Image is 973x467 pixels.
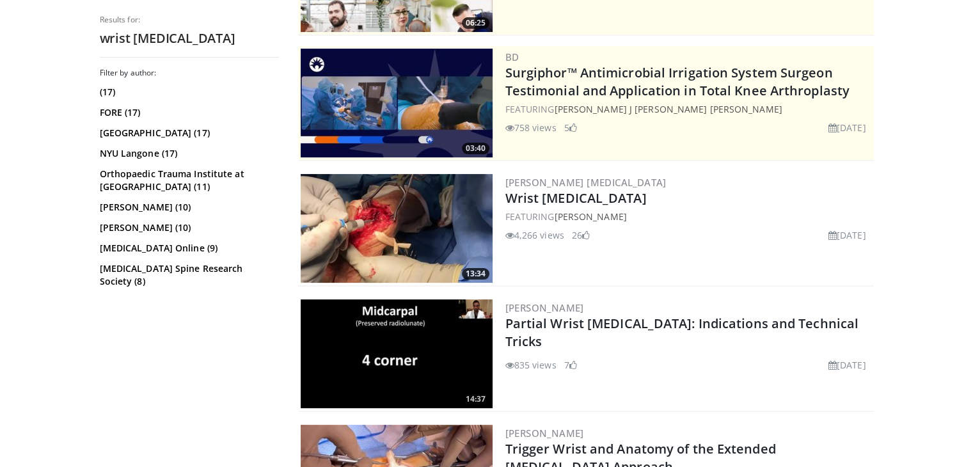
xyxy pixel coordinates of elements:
li: 7 [564,358,577,372]
a: Partial Wrist [MEDICAL_DATA]: Indications and Technical Tricks [505,315,859,350]
span: 06:25 [462,17,489,29]
a: FORE (17) [100,106,276,119]
a: [MEDICAL_DATA] Spine Research Society (8) [100,262,276,288]
a: Surgiphor™ Antimicrobial Irrigation System Surgeon Testimonial and Application in Total Knee Arth... [505,64,850,99]
a: [PERSON_NAME] (10) [100,201,276,214]
a: Orthopaedic Trauma Institute at [GEOGRAPHIC_DATA] (11) [100,168,276,193]
a: [MEDICAL_DATA] Online (9) [100,242,276,255]
a: [GEOGRAPHIC_DATA] (17) [100,127,276,139]
span: 13:34 [462,268,489,280]
a: 13:34 [301,174,493,283]
li: [DATE] [828,121,866,134]
li: 26 [572,228,590,242]
a: (17) [100,86,276,99]
div: FEATURING [505,102,871,116]
li: 4,266 views [505,228,564,242]
li: 835 views [505,358,557,372]
li: 5 [564,121,577,134]
a: [PERSON_NAME] (10) [100,221,276,234]
p: Results for: [100,15,279,25]
a: NYU Langone (17) [100,147,276,160]
a: [PERSON_NAME] [554,210,626,223]
div: FEATURING [505,210,871,223]
li: [DATE] [828,358,866,372]
a: 14:37 [301,299,493,408]
a: BD [505,51,519,63]
a: 03:40 [301,49,493,157]
img: adbf4304-31e9-4c53-bc3b-afc0947908b3.300x170_q85_crop-smart_upscale.jpg [301,299,493,408]
h2: wrist [MEDICAL_DATA] [100,30,279,47]
span: 03:40 [462,143,489,154]
h3: Filter by author: [100,68,279,78]
a: Wrist [MEDICAL_DATA] [505,189,647,207]
span: 14:37 [462,393,489,405]
img: 70422da6-974a-44ac-bf9d-78c82a89d891.300x170_q85_crop-smart_upscale.jpg [301,49,493,157]
a: [PERSON_NAME] [MEDICAL_DATA] [505,176,667,189]
li: 758 views [505,121,557,134]
li: [DATE] [828,228,866,242]
a: [PERSON_NAME] J [PERSON_NAME] [PERSON_NAME] [554,103,782,115]
a: [PERSON_NAME] [505,301,584,314]
a: [PERSON_NAME] [505,427,584,439]
img: 096c245f-4a7a-4537-8249-5b74cf8f0cdb.300x170_q85_crop-smart_upscale.jpg [301,174,493,283]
